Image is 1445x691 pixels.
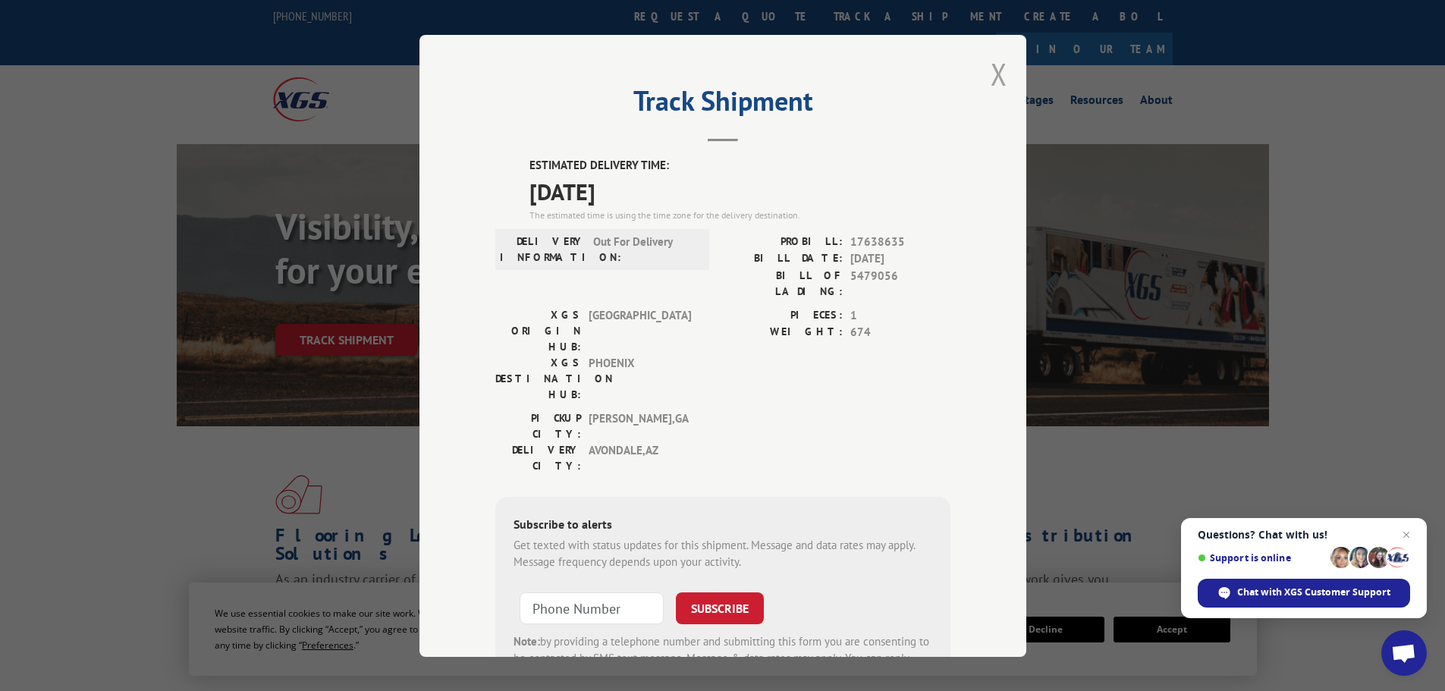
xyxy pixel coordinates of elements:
label: WEIGHT: [723,324,843,341]
span: [DATE] [850,250,950,268]
label: XGS ORIGIN HUB: [495,306,581,354]
label: PROBILL: [723,233,843,250]
span: 1 [850,306,950,324]
div: Chat with XGS Customer Support [1198,579,1410,608]
span: Close chat [1397,526,1415,544]
input: Phone Number [520,592,664,623]
label: PICKUP CITY: [495,410,581,441]
button: SUBSCRIBE [676,592,764,623]
h2: Track Shipment [495,90,950,119]
span: [GEOGRAPHIC_DATA] [589,306,691,354]
label: DELIVERY INFORMATION: [500,233,586,265]
label: BILL OF LADING: [723,267,843,299]
span: AVONDALE , AZ [589,441,691,473]
button: Close modal [991,54,1007,94]
span: 17638635 [850,233,950,250]
span: Support is online [1198,552,1325,564]
strong: Note: [514,633,540,648]
span: [DATE] [529,174,950,208]
label: BILL DATE: [723,250,843,268]
span: PHOENIX [589,354,691,402]
label: ESTIMATED DELIVERY TIME: [529,157,950,174]
span: Chat with XGS Customer Support [1237,586,1390,599]
label: DELIVERY CITY: [495,441,581,473]
span: [PERSON_NAME] , GA [589,410,691,441]
div: by providing a telephone number and submitting this form you are consenting to be contacted by SM... [514,633,932,684]
span: 5479056 [850,267,950,299]
span: Questions? Chat with us! [1198,529,1410,541]
div: Open chat [1381,630,1427,676]
div: Get texted with status updates for this shipment. Message and data rates may apply. Message frequ... [514,536,932,570]
div: Subscribe to alerts [514,514,932,536]
span: Out For Delivery [593,233,696,265]
label: XGS DESTINATION HUB: [495,354,581,402]
div: The estimated time is using the time zone for the delivery destination. [529,208,950,221]
span: 674 [850,324,950,341]
label: PIECES: [723,306,843,324]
